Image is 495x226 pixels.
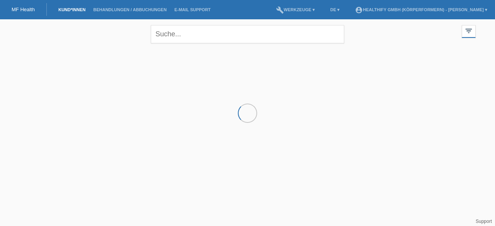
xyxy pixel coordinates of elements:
input: Suche... [151,25,344,43]
a: DE ▾ [326,7,343,12]
a: MF Health [12,7,35,12]
i: account_circle [355,6,363,14]
a: Support [476,219,492,224]
a: Behandlungen / Abbuchungen [89,7,171,12]
a: Kund*innen [55,7,89,12]
a: E-Mail Support [171,7,215,12]
i: filter_list [464,27,473,35]
a: account_circleHealthify GmbH (Körperformern) - [PERSON_NAME] ▾ [351,7,491,12]
i: build [276,6,284,14]
a: buildWerkzeuge ▾ [272,7,319,12]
